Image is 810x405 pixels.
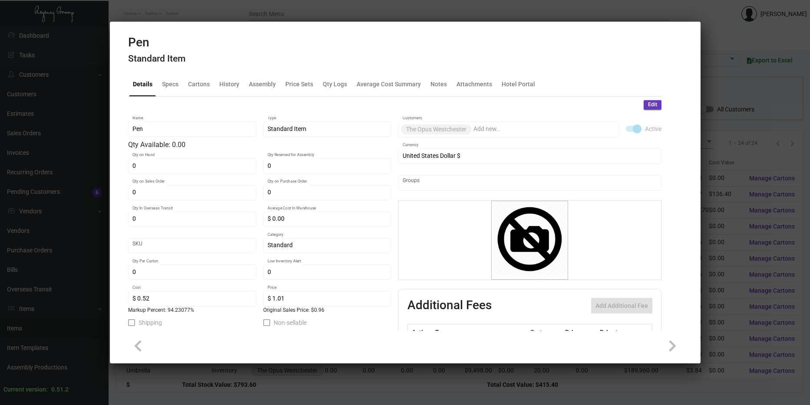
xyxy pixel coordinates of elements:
[401,124,472,134] mat-chip: The Opus Westchester
[502,80,535,89] div: Hotel Portal
[644,100,661,110] button: Edit
[128,53,185,64] h4: Standard Item
[285,80,313,89] div: Price Sets
[162,80,179,89] div: Specs
[407,298,492,314] h2: Additional Fees
[595,302,648,309] span: Add Additional Fee
[323,80,347,89] div: Qty Logs
[645,124,661,134] span: Active
[407,324,433,340] th: Active
[430,80,447,89] div: Notes
[433,324,528,340] th: Type
[188,80,210,89] div: Cartons
[133,80,152,89] div: Details
[51,385,69,394] div: 0.51.2
[128,35,185,50] h2: Pen
[591,298,652,314] button: Add Additional Fee
[403,180,657,186] input: Add new..
[528,324,562,340] th: Cost
[249,80,276,89] div: Assembly
[456,80,492,89] div: Attachments
[357,80,421,89] div: Average Cost Summary
[139,317,162,328] span: Shipping
[219,80,239,89] div: History
[473,126,614,133] input: Add new..
[3,385,48,394] div: Current version:
[598,324,642,340] th: Price type
[128,140,391,150] div: Qty Available: 0.00
[274,317,307,328] span: Non-sellable
[563,324,598,340] th: Price
[648,101,657,108] span: Edit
